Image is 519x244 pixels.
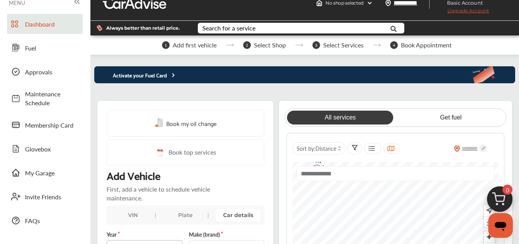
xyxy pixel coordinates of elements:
[390,41,398,49] span: 4
[25,168,79,177] span: My Garage
[107,140,264,165] a: Book top services
[110,209,155,221] div: VIN
[312,41,320,49] span: 3
[471,66,515,83] img: activate-banner.5eeab9f0af3a0311e5fa.png
[25,89,79,107] span: Maintenance Schedule
[7,62,83,82] a: Approvals
[488,213,513,238] iframe: Button to launch messaging window
[7,115,83,135] a: Membership Card
[202,25,255,31] div: Search for a service
[243,41,251,49] span: 2
[436,8,489,17] span: Upgrade Account
[401,42,452,49] span: Book Appointment
[107,185,217,202] p: First, add a vehicle to schedule vehicle maintenance.
[373,44,381,47] img: stepper-arrow.e24c07c6.svg
[226,44,234,47] img: stepper-arrow.e24c07c6.svg
[297,145,336,152] span: Sort by :
[94,71,177,79] p: Activate your Fuel Card
[25,20,79,29] span: Dashboard
[323,42,364,49] span: Select Services
[107,231,182,238] label: Year
[25,121,79,130] span: Membership Card
[502,185,512,195] span: 0
[7,139,83,159] a: Glovebox
[97,25,102,31] img: dollor_label_vector.a70140d1.svg
[25,192,79,201] span: Invite Friends
[25,44,79,52] span: Fuel
[484,231,495,242] button: Zoom in
[25,145,79,153] span: Glovebox
[162,41,170,49] span: 1
[7,163,83,183] a: My Garage
[398,111,504,125] a: Get fuel
[169,148,216,157] span: Book top services
[287,111,393,125] a: All services
[166,118,217,128] span: Book my oil change
[7,187,83,207] a: Invite Friends
[25,67,79,76] span: Approvals
[154,118,164,128] img: oil-change.e5047c97.svg
[254,42,286,49] span: Select Shop
[25,216,79,225] span: FAQs
[106,26,180,30] span: Always better than retail price.
[7,86,83,111] a: Maintenance Schedule
[155,148,165,157] img: cal_icon.0803b883.svg
[315,145,336,152] span: Distance
[7,38,83,58] a: Fuel
[454,145,460,152] img: location_vector_orange.38f05af8.svg
[154,118,217,128] a: Book my oil change
[163,209,208,221] div: Plate
[216,209,261,221] div: Car details
[107,168,160,182] p: Add Vehicle
[173,42,217,49] span: Add first vehicle
[7,14,83,34] a: Dashboard
[189,231,265,238] label: Make (brand)
[7,210,83,231] a: FAQs
[481,183,518,220] img: cart_icon.3d0951e8.svg
[295,44,303,47] img: stepper-arrow.e24c07c6.svg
